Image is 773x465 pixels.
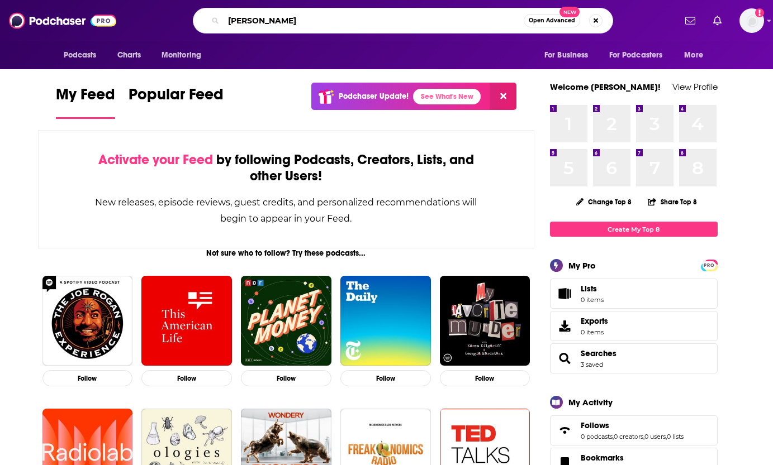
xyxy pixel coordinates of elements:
[609,47,663,63] span: For Podcasters
[440,276,530,366] img: My Favorite Murder with Karen Kilgariff and Georgia Hardstark
[529,18,575,23] span: Open Advanced
[667,433,684,440] a: 0 lists
[644,433,666,440] a: 0 users
[141,370,232,386] button: Follow
[581,433,613,440] a: 0 podcasts
[554,423,576,438] a: Follows
[666,433,667,440] span: ,
[581,296,604,304] span: 0 items
[581,420,609,430] span: Follows
[568,397,613,408] div: My Activity
[703,261,716,269] a: PRO
[755,8,764,17] svg: Add a profile image
[581,316,608,326] span: Exports
[684,47,703,63] span: More
[581,328,608,336] span: 0 items
[554,351,576,366] a: Searches
[38,248,535,258] div: Not sure who to follow? Try these podcasts...
[570,195,639,209] button: Change Top 8
[524,14,580,27] button: Open AdvancedNew
[703,261,716,270] span: PRO
[581,348,616,358] a: Searches
[709,11,726,30] a: Show notifications dropdown
[56,85,115,119] a: My Feed
[94,194,478,227] div: New releases, episode reviews, guest credits, and personalized recommendations will begin to appe...
[559,7,580,17] span: New
[739,8,764,33] span: Logged in as lcohen
[9,10,116,31] img: Podchaser - Follow, Share and Rate Podcasts
[550,343,718,373] span: Searches
[672,82,718,92] a: View Profile
[676,45,717,66] button: open menu
[42,276,133,366] img: The Joe Rogan Experience
[340,370,431,386] button: Follow
[224,12,524,30] input: Search podcasts, credits, & more...
[647,191,698,213] button: Share Top 8
[117,47,141,63] span: Charts
[42,370,133,386] button: Follow
[193,8,613,33] div: Search podcasts, credits, & more...
[64,47,97,63] span: Podcasts
[581,361,603,368] a: 3 saved
[554,286,576,301] span: Lists
[614,433,643,440] a: 0 creators
[550,279,718,309] a: Lists
[56,85,115,111] span: My Feed
[739,8,764,33] img: User Profile
[544,47,589,63] span: For Business
[94,152,478,184] div: by following Podcasts, Creators, Lists, and other Users!
[739,8,764,33] button: Show profile menu
[110,45,148,66] a: Charts
[581,420,684,430] a: Follows
[681,11,700,30] a: Show notifications dropdown
[241,276,331,366] img: Planet Money
[241,370,331,386] button: Follow
[413,89,481,104] a: See What's New
[602,45,679,66] button: open menu
[550,311,718,341] a: Exports
[550,222,718,237] a: Create My Top 8
[537,45,603,66] button: open menu
[568,260,596,271] div: My Pro
[581,453,646,463] a: Bookmarks
[581,284,597,294] span: Lists
[162,47,201,63] span: Monitoring
[643,433,644,440] span: ,
[613,433,614,440] span: ,
[154,45,216,66] button: open menu
[98,151,213,168] span: Activate your Feed
[554,318,576,334] span: Exports
[581,284,604,294] span: Lists
[129,85,224,119] a: Popular Feed
[440,370,530,386] button: Follow
[339,92,409,101] p: Podchaser Update!
[56,45,111,66] button: open menu
[581,453,624,463] span: Bookmarks
[141,276,232,366] img: This American Life
[550,415,718,445] span: Follows
[550,82,661,92] a: Welcome [PERSON_NAME]!
[340,276,431,366] img: The Daily
[129,85,224,111] span: Popular Feed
